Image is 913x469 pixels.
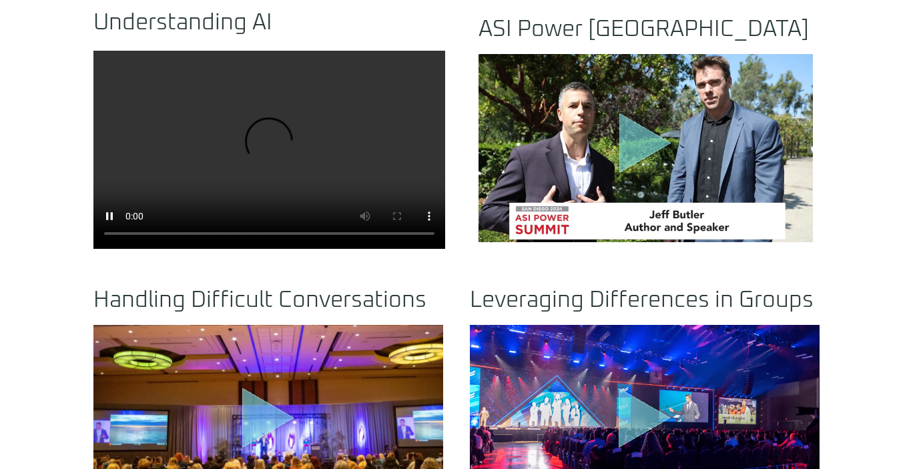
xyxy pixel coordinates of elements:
div: Play Video [612,112,679,183]
h2: Leveraging Differences in Groups [470,289,820,312]
h2: Handling Difficult Conversations [93,289,443,312]
div: Play Video [611,388,678,459]
h2: ASI Power [GEOGRAPHIC_DATA] [479,18,813,41]
div: Play Video [235,388,302,459]
h2: Understanding AI [93,11,445,34]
